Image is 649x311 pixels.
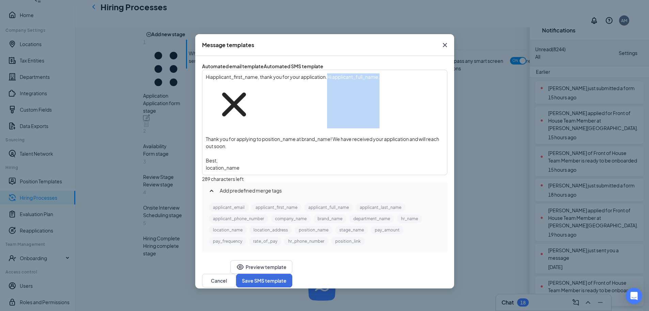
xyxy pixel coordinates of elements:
button: stage_name [335,226,368,234]
button: hr_phone_number [284,237,328,245]
span: Thank you for applying to position_name‌‌‌‌ at brand_name‌‌‌‌! We have received your application ... [206,136,440,149]
span: Best, [206,157,218,164]
button: pay_amount [371,226,404,234]
span: Hi [206,74,210,80]
span: , thank you for your application. [258,74,327,80]
svg: Eye [236,263,244,271]
button: applicant_email [209,203,249,212]
span: applicant_first_name‌‌‌‌ [210,73,258,128]
button: EyePreview template [230,260,292,274]
button: location_address [249,226,292,234]
button: applicant_last_name [356,203,405,212]
button: company_name [271,214,311,223]
svg: Cross [441,41,449,49]
button: position_name [295,226,333,234]
svg: Cross [210,81,258,128]
div: Message templates [202,41,254,49]
svg: SmallChevronUp [207,187,216,195]
div: Automated email template [202,63,264,70]
button: hr_name [397,214,422,223]
button: Close [436,34,454,56]
button: location_name [209,226,247,234]
button: department_name [349,214,394,223]
button: Save SMS template [236,274,292,287]
button: Cancel [202,274,236,287]
div: write SMS here [203,70,447,174]
button: applicant_full_name [304,203,353,212]
div: Add predefined merge tags [202,183,447,200]
div: 289 characters left [202,175,447,183]
button: applicant_first_name [251,203,302,212]
span: Add predefined merge tags [220,187,442,194]
button: rate_of_pay [249,237,281,245]
span: Hi applicant_full_name‌‌‌‌, [327,74,380,80]
button: brand_name [313,214,346,223]
button: applicant_phone_number [209,214,268,223]
button: pay_frequency [209,237,246,245]
button: position_link [331,237,365,245]
div: Open Intercom Messenger [626,288,642,304]
div: Automated SMS template [264,63,323,70]
span: location_name‌‌‌‌ [206,165,239,171]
